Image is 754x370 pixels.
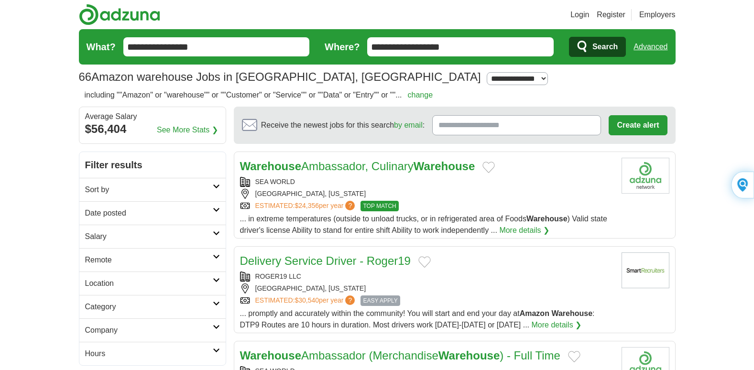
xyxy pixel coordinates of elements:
a: Company [79,318,226,342]
span: ... promptly and accurately within the community! You will start and end your day at : DTP9 Route... [240,309,595,329]
strong: Warehouse [240,160,301,173]
a: Sort by [79,178,226,201]
h2: Sort by [85,184,213,196]
strong: Warehouse [414,160,475,173]
div: $56,404 [85,120,220,138]
img: Company logo [622,252,669,288]
a: Category [79,295,226,318]
div: [GEOGRAPHIC_DATA], [US_STATE] [240,283,614,294]
a: Salary [79,225,226,248]
span: 66 [79,68,92,86]
button: Search [569,37,626,57]
button: Add to favorite jobs [418,256,431,268]
h2: Hours [85,348,213,359]
span: $24,356 [295,202,319,209]
span: ? [345,201,355,210]
a: Login [570,9,589,21]
button: Create alert [609,115,667,135]
span: $30,540 [295,296,319,304]
a: Employers [639,9,676,21]
strong: Warehouse [551,309,592,317]
strong: Warehouse [438,349,500,362]
h2: Date posted [85,207,213,219]
strong: Warehouse [526,215,568,223]
img: Company logo [622,158,669,194]
a: by email [394,121,423,129]
a: Location [79,272,226,295]
button: Add to favorite jobs [482,162,495,173]
button: Add to favorite jobs [568,351,580,362]
a: See More Stats ❯ [157,124,218,136]
strong: Warehouse [240,349,301,362]
a: ESTIMATED:$30,540per year? [255,295,357,306]
h1: Amazon warehouse Jobs in [GEOGRAPHIC_DATA], [GEOGRAPHIC_DATA] [79,70,481,83]
h2: Salary [85,231,213,242]
a: Hours [79,342,226,365]
strong: Amazon [520,309,549,317]
a: Remote [79,248,226,272]
h2: Category [85,301,213,313]
h2: including ""Amazon" or "warehouse"" or ""Customer" or "Service"" or ""Data" or "Entry"" or ""... [85,89,433,101]
a: More details ❯ [531,319,581,331]
h2: Remote [85,254,213,266]
h2: Location [85,278,213,289]
h2: Filter results [79,152,226,178]
a: WarehouseAmbassador (MerchandiseWarehouse) - Full Time [240,349,560,362]
label: What? [87,40,116,54]
a: ESTIMATED:$24,356per year? [255,201,357,211]
a: More details ❯ [499,225,549,236]
a: Register [597,9,625,21]
a: Date posted [79,201,226,225]
label: Where? [325,40,360,54]
a: Advanced [634,37,667,56]
div: [GEOGRAPHIC_DATA], [US_STATE] [240,189,614,199]
h2: Company [85,325,213,336]
span: TOP MATCH [361,201,398,211]
a: Delivery Service Driver - Roger19 [240,254,411,267]
div: SEA WORLD [240,177,614,187]
div: Average Salary [85,113,220,120]
a: WarehouseAmbassador, CulinaryWarehouse [240,160,475,173]
span: ... in extreme temperatures (outside to unload trucks, or in refrigerated area of Foods ) Valid s... [240,215,607,234]
span: Receive the newest jobs for this search : [261,120,425,131]
a: change [408,91,433,99]
img: Adzuna logo [79,4,160,25]
div: ROGER19 LLC [240,272,614,282]
span: ? [345,295,355,305]
span: Search [592,37,618,56]
span: EASY APPLY [361,295,400,306]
